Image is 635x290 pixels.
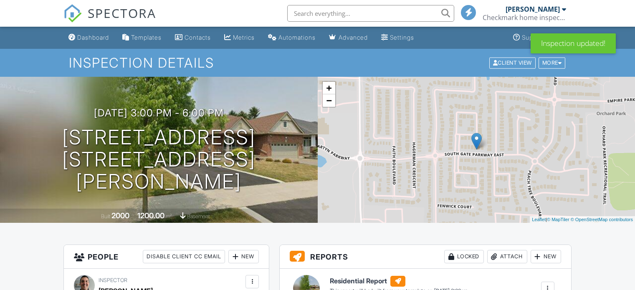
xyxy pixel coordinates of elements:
span: Inspector [99,277,127,283]
a: © MapTiler [547,217,569,222]
div: Contacts [185,34,211,41]
a: Dashboard [65,30,112,45]
div: New [531,250,561,263]
div: Templates [131,34,162,41]
span: m² [166,213,172,219]
div: Attach [487,250,527,263]
div: Metrics [233,34,255,41]
div: New [228,250,259,263]
input: Search everything... [287,5,454,22]
h1: [STREET_ADDRESS] [STREET_ADDRESS][PERSON_NAME] [13,126,304,192]
div: Automations [278,34,316,41]
h3: Reports [280,245,571,269]
a: Advanced [326,30,371,45]
h1: Inspection Details [69,55,566,70]
div: 2000 [111,211,129,220]
div: Inspection updated! [531,33,616,53]
a: Zoom out [323,94,335,107]
a: Automations (Basic) [265,30,319,45]
div: Client View [489,57,536,68]
a: Settings [378,30,417,45]
a: Leaflet [532,217,546,222]
a: Zoom in [323,82,335,94]
div: Locked [444,250,484,263]
div: | [530,216,635,223]
a: Templates [119,30,165,45]
div: [PERSON_NAME] [506,5,560,13]
div: Dashboard [77,34,109,41]
div: More [539,57,566,68]
a: Contacts [172,30,214,45]
a: SPECTORA [63,11,156,29]
div: 1200.00 [137,211,164,220]
span: basement [187,213,210,219]
div: Support Center [522,34,567,41]
div: Advanced [339,34,368,41]
a: Metrics [221,30,258,45]
h3: [DATE] 3:00 pm - 6:00 pm [94,107,224,119]
a: Support Center [510,30,570,45]
div: Settings [390,34,414,41]
div: Disable Client CC Email [143,250,225,263]
h6: Residential Report [330,276,468,287]
a: Client View [488,59,538,66]
span: Built [101,213,110,219]
a: © OpenStreetMap contributors [571,217,633,222]
img: The Best Home Inspection Software - Spectora [63,4,82,23]
span: SPECTORA [88,4,156,22]
div: Checkmark home inspections Inc. [483,13,566,22]
h3: People [64,245,269,269]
